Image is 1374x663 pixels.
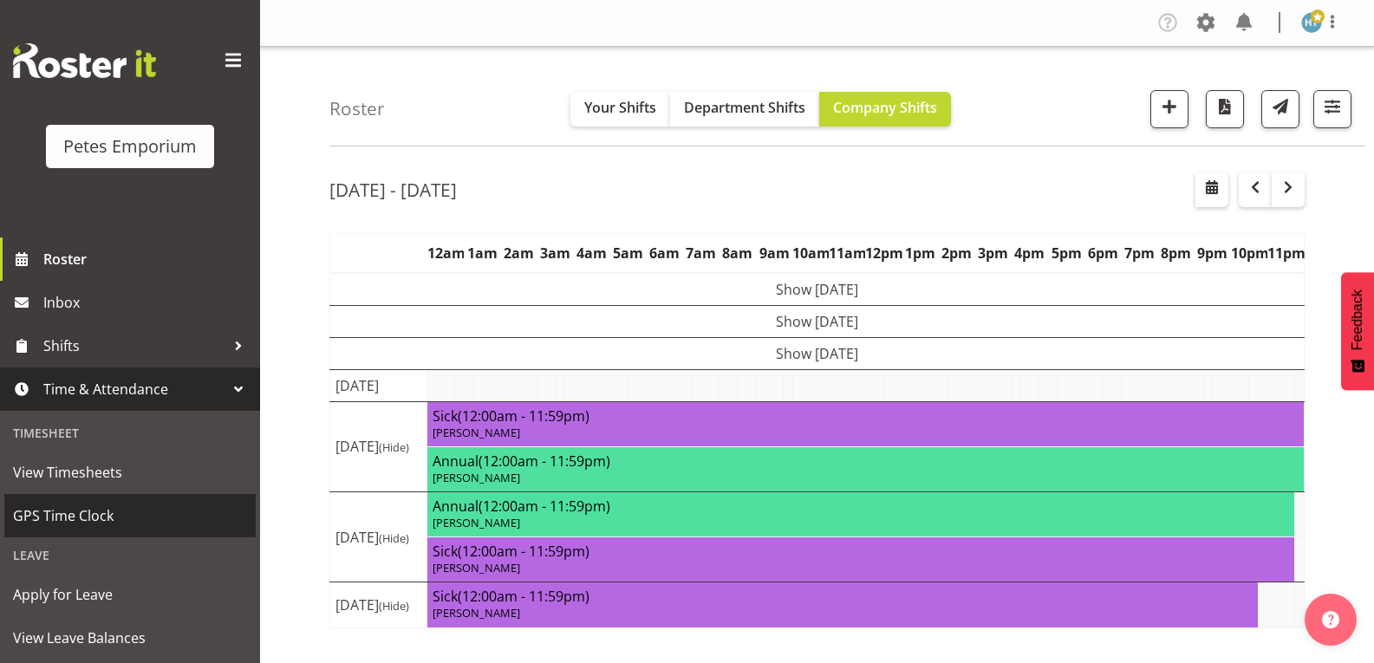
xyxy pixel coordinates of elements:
h2: [DATE] - [DATE] [329,179,457,201]
td: [DATE] [330,401,427,491]
th: 6pm [1084,233,1121,273]
span: (12:00am - 11:59pm) [479,497,610,516]
button: Add a new shift [1150,90,1188,128]
span: [PERSON_NAME] [433,425,520,440]
h4: Annual [433,452,1299,470]
th: 8pm [1157,233,1194,273]
h4: Sick [433,407,1299,425]
th: 11pm [1267,233,1305,273]
a: View Leave Balances [4,616,256,660]
th: 11am [829,233,865,273]
th: 10am [792,233,829,273]
span: (Hide) [379,439,409,455]
button: Send a list of all shifts for the selected filtered period to all rostered employees. [1261,90,1299,128]
div: Leave [4,537,256,573]
button: Feedback - Show survey [1341,272,1374,390]
th: 5am [610,233,647,273]
th: 1am [464,233,500,273]
th: 4pm [1012,233,1048,273]
img: helena-tomlin701.jpg [1301,12,1322,33]
button: Filter Shifts [1313,90,1351,128]
th: 5pm [1048,233,1084,273]
span: (12:00am - 11:59pm) [458,406,589,426]
span: (12:00am - 11:59pm) [458,587,589,606]
span: (Hide) [379,530,409,546]
img: help-xxl-2.png [1322,611,1339,628]
span: Inbox [43,289,251,315]
span: Your Shifts [584,98,656,117]
th: 12am [427,233,464,273]
th: 4am [573,233,609,273]
a: GPS Time Clock [4,494,256,537]
button: Select a specific date within the roster. [1195,172,1228,207]
th: 10pm [1231,233,1267,273]
td: [DATE] [330,369,427,401]
button: Download a PDF of the roster according to the set date range. [1206,90,1244,128]
th: 2am [500,233,537,273]
td: Show [DATE] [330,305,1305,337]
th: 7pm [1121,233,1157,273]
span: GPS Time Clock [13,503,247,529]
span: Apply for Leave [13,582,247,608]
h4: Sick [433,588,1252,605]
td: Show [DATE] [330,337,1305,369]
span: View Timesheets [13,459,247,485]
span: [PERSON_NAME] [433,605,520,621]
span: [PERSON_NAME] [433,515,520,530]
th: 9pm [1195,233,1231,273]
span: [PERSON_NAME] [433,560,520,575]
th: 8am [720,233,756,273]
div: Timesheet [4,415,256,451]
td: Show [DATE] [330,273,1305,306]
span: Department Shifts [684,98,805,117]
span: Roster [43,246,251,272]
th: 3am [537,233,573,273]
span: Shifts [43,333,225,359]
span: Feedback [1350,289,1365,350]
span: (12:00am - 11:59pm) [458,542,589,561]
td: [DATE] [330,582,427,627]
span: View Leave Balances [13,625,247,651]
h4: Roster [329,99,385,119]
th: 7am [683,233,720,273]
span: (12:00am - 11:59pm) [479,452,610,471]
a: View Timesheets [4,451,256,494]
th: 6am [647,233,683,273]
td: [DATE] [330,492,427,582]
button: Your Shifts [570,92,670,127]
span: (Hide) [379,598,409,614]
th: 12pm [865,233,902,273]
th: 9am [756,233,792,273]
th: 1pm [902,233,939,273]
span: Company Shifts [833,98,937,117]
span: [PERSON_NAME] [433,470,520,485]
span: Time & Attendance [43,376,225,402]
th: 2pm [939,233,975,273]
button: Company Shifts [819,92,951,127]
a: Apply for Leave [4,573,256,616]
button: Department Shifts [670,92,819,127]
h4: Annual [433,497,1288,515]
h4: Sick [433,543,1288,560]
div: Petes Emporium [63,133,197,159]
th: 3pm [975,233,1012,273]
img: Rosterit website logo [13,43,156,78]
